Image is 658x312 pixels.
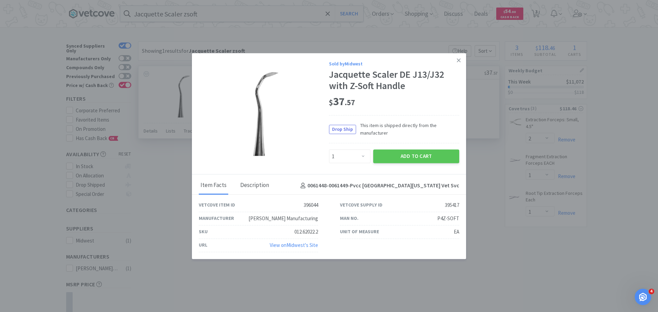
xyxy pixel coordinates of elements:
div: Vetcove Item ID [199,201,235,209]
span: Drop Ship [329,125,356,134]
span: 37 [329,95,355,109]
span: . 57 [345,98,355,108]
h4: 0061448-0061449 - Pvcc [GEOGRAPHIC_DATA][US_STATE] Vet Svc [298,182,459,190]
iframe: Intercom live chat [635,289,651,305]
span: This item is shipped directly from the manufacturer [356,122,459,137]
div: P4Z-SOFT [437,214,459,223]
div: 395417 [445,201,459,209]
span: $ [329,98,333,108]
div: Sold by Midwest [329,60,459,67]
div: Manufacturer [199,215,234,222]
button: Add to Cart [373,150,459,163]
div: Jacquette Scaler DE J13/J32 with Z-Soft Handle [329,69,459,92]
div: URL [199,241,207,249]
div: 012.62022.2 [294,228,318,236]
div: 396044 [304,201,318,209]
div: [PERSON_NAME] Manufacturing [248,214,318,223]
div: Description [239,177,271,195]
div: EA [454,228,459,236]
img: 96c1d22533804f0e9664fa3bd4d25ff8_395417.jpeg [246,67,281,156]
div: Unit of Measure [340,228,379,236]
a: View onMidwest's Site [270,242,318,248]
div: Item Facts [199,177,228,195]
div: Man No. [340,215,358,222]
span: 4 [649,289,654,294]
div: SKU [199,228,208,236]
div: Vetcove Supply ID [340,201,382,209]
